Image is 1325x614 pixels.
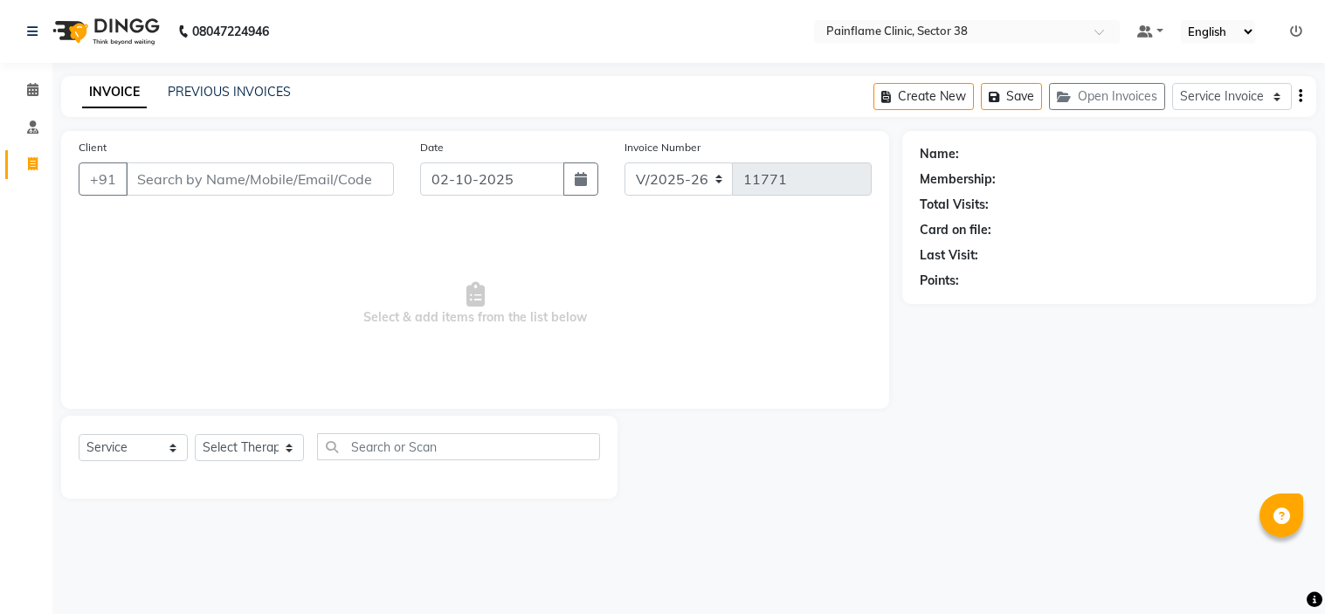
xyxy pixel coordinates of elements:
div: Last Visit: [920,246,978,265]
input: Search or Scan [317,433,600,460]
span: Select & add items from the list below [79,217,872,391]
div: Total Visits: [920,196,989,214]
a: PREVIOUS INVOICES [168,84,291,100]
a: INVOICE [82,77,147,108]
button: Create New [873,83,974,110]
img: logo [45,7,164,56]
label: Invoice Number [625,140,700,155]
div: Membership: [920,170,996,189]
button: Save [981,83,1042,110]
b: 08047224946 [192,7,269,56]
label: Client [79,140,107,155]
div: Name: [920,145,959,163]
input: Search by Name/Mobile/Email/Code [126,162,394,196]
label: Date [420,140,444,155]
button: +91 [79,162,128,196]
button: Open Invoices [1049,83,1165,110]
div: Card on file: [920,221,991,239]
iframe: chat widget [1252,544,1308,597]
div: Points: [920,272,959,290]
